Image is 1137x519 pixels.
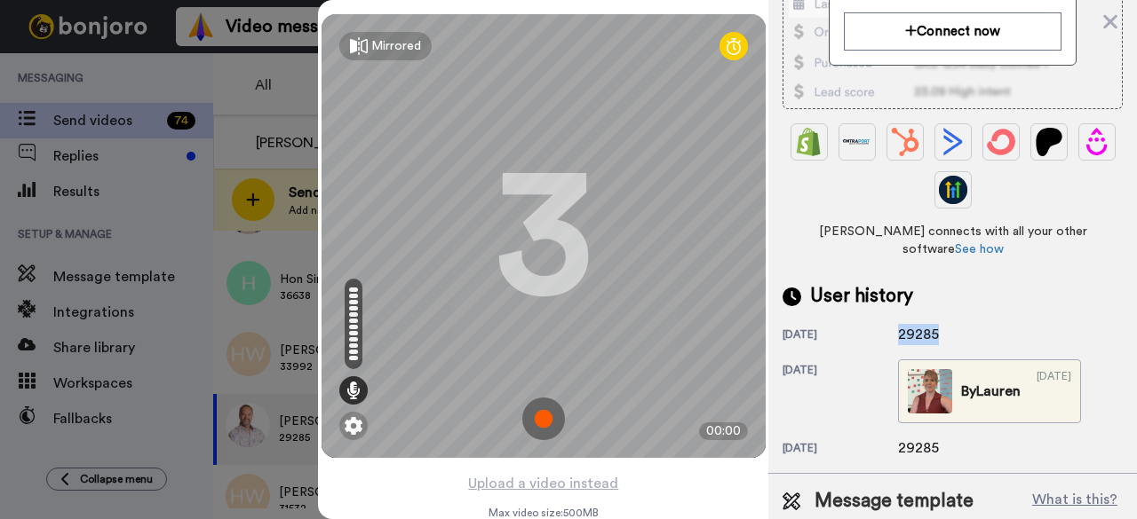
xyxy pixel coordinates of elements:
[939,128,967,156] img: ActiveCampaign
[1035,128,1063,156] img: Patreon
[810,283,913,310] span: User history
[898,437,987,459] div: 29285
[783,441,898,459] div: [DATE]
[1037,369,1071,413] div: [DATE]
[815,488,974,515] span: Message template
[898,324,987,345] div: 29285
[891,128,919,156] img: Hubspot
[463,472,624,495] button: Upload a video instead
[522,397,565,440] img: ic_record_start.svg
[908,369,952,413] img: 4852e0ed-b52a-471d-8e7b-644bef8aa9b9-thumb.jpg
[1083,128,1111,156] img: Drip
[939,176,967,204] img: GoHighLevel
[783,327,898,345] div: [DATE]
[495,169,592,303] div: 3
[699,422,748,440] div: 00:00
[345,417,362,435] img: ic_gear.svg
[898,359,1081,423] a: ByLauren[DATE]
[783,223,1123,258] span: [PERSON_NAME] connects with all your other software
[843,128,871,156] img: Ontraport
[783,363,898,423] div: [DATE]
[1027,488,1123,515] button: What is this?
[987,128,1015,156] img: ConvertKit
[955,243,1004,256] a: See how
[795,128,823,156] img: Shopify
[961,381,1021,402] div: By Lauren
